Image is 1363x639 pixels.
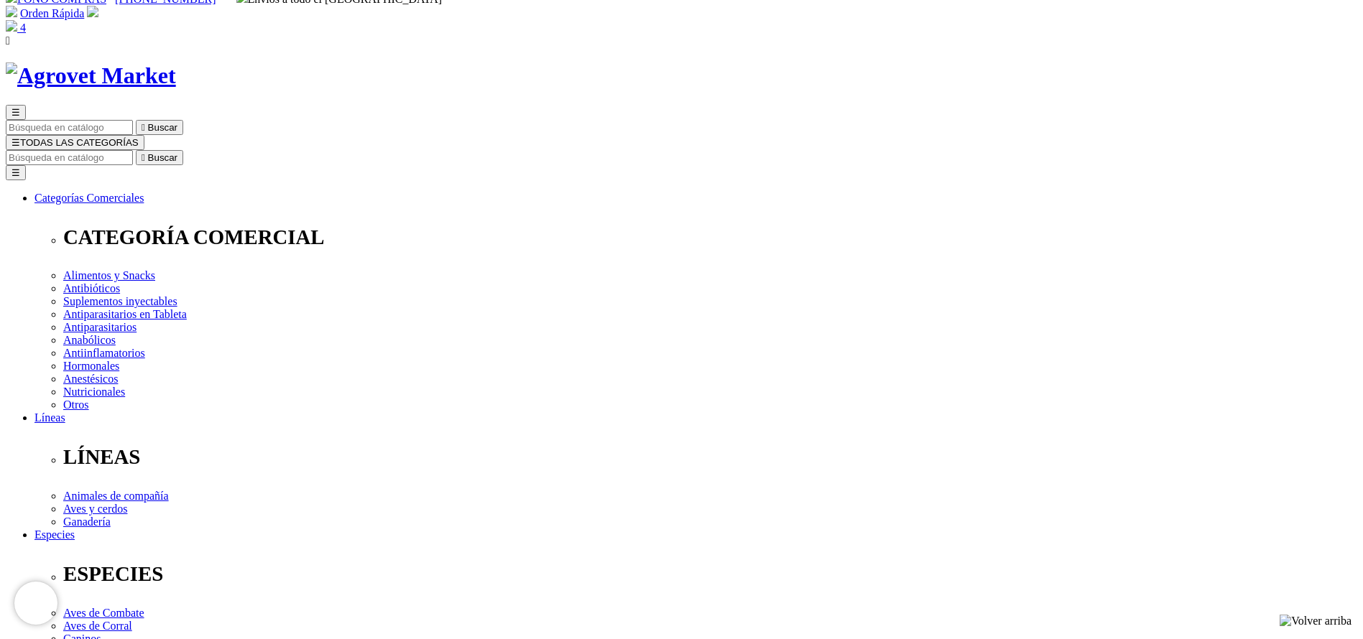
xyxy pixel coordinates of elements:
a: Antiparasitarios [63,321,137,333]
a: Suplementos inyectables [63,295,177,307]
button: ☰TODAS LAS CATEGORÍAS [6,135,144,150]
i:  [142,152,145,163]
a: Antiinflamatorios [63,347,145,359]
i:  [142,122,145,133]
a: Ganadería [63,516,111,528]
span: Buscar [148,122,177,133]
p: CATEGORÍA COMERCIAL [63,225,1357,249]
a: Aves de Corral [63,620,132,632]
img: shopping-bag.svg [6,20,17,32]
img: user.svg [87,6,98,17]
i:  [6,34,10,47]
a: Antibióticos [63,282,120,294]
a: Hormonales [63,360,119,372]
a: Anabólicos [63,334,116,346]
img: Agrovet Market [6,62,176,89]
input: Buscar [6,150,133,165]
a: Nutricionales [63,386,125,398]
iframe: Brevo live chat [14,582,57,625]
a: 4 [6,22,26,34]
a: Orden Rápida [20,7,84,19]
a: Anestésicos [63,373,118,385]
input: Buscar [6,120,133,135]
a: Especies [34,528,75,541]
span: Buscar [148,152,177,163]
button: ☰ [6,105,26,120]
span: ☰ [11,137,20,148]
img: shopping-cart.svg [6,6,17,17]
a: Antiparasitarios en Tableta [63,308,187,320]
button: ☰ [6,165,26,180]
a: Aves y cerdos [63,503,127,515]
button:  Buscar [136,120,183,135]
a: Animales de compañía [63,490,169,502]
p: ESPECIES [63,562,1357,586]
img: Volver arriba [1280,615,1352,628]
a: Líneas [34,411,65,424]
a: Alimentos y Snacks [63,269,155,281]
a: Otros [63,398,89,411]
span: ☰ [11,107,20,118]
button:  Buscar [136,150,183,165]
a: Aves de Combate [63,607,144,619]
a: Acceda a su cuenta de cliente [87,7,98,19]
a: Categorías Comerciales [34,192,144,204]
span: 4 [20,22,26,34]
p: LÍNEAS [63,445,1357,469]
